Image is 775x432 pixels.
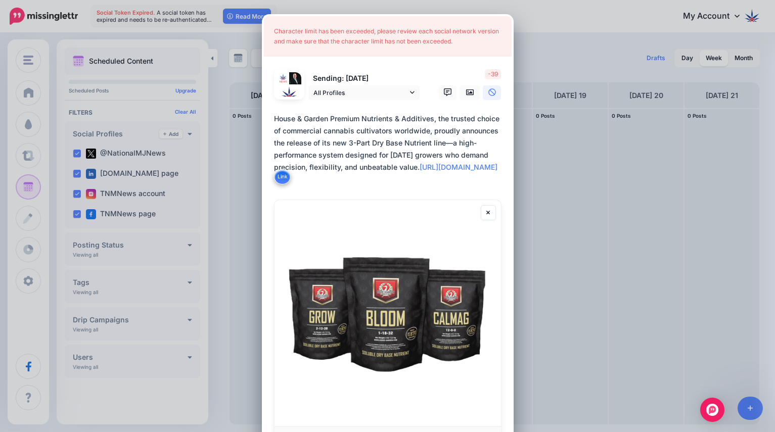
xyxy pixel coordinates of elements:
p: Sending: [DATE] [308,73,420,84]
span: All Profiles [313,87,407,98]
img: 119437373_185102129723810_1602249427378442056_n-bsa139760.jpg [277,84,301,109]
span: -39 [485,69,501,79]
img: h5mYz82C-22304.jpg [277,72,289,84]
a: All Profiles [308,85,420,100]
img: House & Garden Premium Nutrients & Additives [275,200,501,426]
div: Open Intercom Messenger [700,398,724,422]
button: Link [274,169,291,184]
div: Character limit has been exceeded, please review each social network version and make sure that t... [264,16,512,57]
div: House & Garden Premium Nutrients & Additives, the trusted choice of commercial cannabis cultivato... [274,113,507,173]
img: 1639683545197-70411.png [289,72,301,84]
